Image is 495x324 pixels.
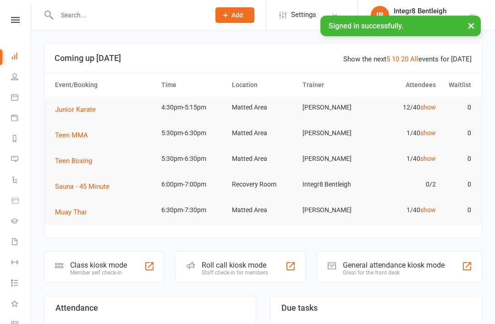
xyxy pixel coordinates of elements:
td: 0 [440,174,475,195]
td: 0 [440,97,475,118]
div: Roll call kiosk mode [202,261,268,269]
a: 20 [401,55,408,63]
div: Integr8 Bentleigh [394,7,446,15]
h3: Coming up [DATE] [55,54,472,63]
a: 5 [386,55,390,63]
td: 5:30pm-6:30pm [157,122,228,144]
span: Teen MMA [55,131,88,139]
td: 6:30pm-7:30pm [157,199,228,221]
td: Matted Area [228,199,298,221]
td: Recovery Room [228,174,298,195]
a: Dashboard [11,47,32,67]
button: Junior Karate [55,104,102,115]
th: Trainer [298,73,369,97]
th: Waitlist [440,73,475,97]
div: Member self check-in [70,269,127,276]
button: Muay Thai [55,207,93,218]
td: Matted Area [228,97,298,118]
button: × [463,16,479,35]
div: Show the next events for [DATE] [343,54,472,65]
a: Calendar [11,88,32,109]
a: All [410,55,418,63]
a: show [420,206,436,214]
span: Junior Karate [55,105,96,114]
div: Great for the front desk [343,269,445,276]
td: 0 [440,148,475,170]
a: People [11,67,32,88]
th: Attendees [369,73,440,97]
td: Matted Area [228,148,298,170]
button: Teen MMA [55,130,94,141]
td: 0 [440,122,475,144]
div: Staff check-in for members [202,269,268,276]
span: Sauna - 45 Minute [55,182,110,191]
input: Search... [54,9,203,22]
th: Location [228,73,298,97]
td: 0 [440,199,475,221]
td: 0/2 [369,174,440,195]
td: [PERSON_NAME] [298,97,369,118]
span: Muay Thai [55,208,87,216]
div: General attendance kiosk mode [343,261,445,269]
a: show [420,129,436,137]
div: Integr8 Bentleigh [394,15,446,23]
a: What's New [11,294,32,315]
th: Event/Booking [51,73,157,97]
span: Teen Boxing [55,157,92,165]
td: 1/40 [369,199,440,221]
td: 5:30pm-6:30pm [157,148,228,170]
th: Time [157,73,228,97]
h3: Due tasks [281,303,471,313]
td: 1/40 [369,148,440,170]
span: Add [231,11,243,19]
td: Matted Area [228,122,298,144]
a: show [420,155,436,162]
h3: Attendance [55,303,245,313]
td: Integr8 Bentleigh [298,174,369,195]
td: [PERSON_NAME] [298,148,369,170]
div: IB [371,6,389,24]
td: 12/40 [369,97,440,118]
span: Settings [291,5,316,25]
td: 1/40 [369,122,440,144]
a: Payments [11,109,32,129]
td: [PERSON_NAME] [298,122,369,144]
span: Signed in successfully. [329,22,403,30]
button: Add [215,7,254,23]
td: 4:30pm-5:15pm [157,97,228,118]
a: Product Sales [11,191,32,212]
button: Sauna - 45 Minute [55,181,116,192]
a: Reports [11,129,32,150]
a: 10 [392,55,399,63]
div: Class kiosk mode [70,261,127,269]
td: 6:00pm-7:00pm [157,174,228,195]
a: show [420,104,436,111]
button: Teen Boxing [55,155,99,166]
td: [PERSON_NAME] [298,199,369,221]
